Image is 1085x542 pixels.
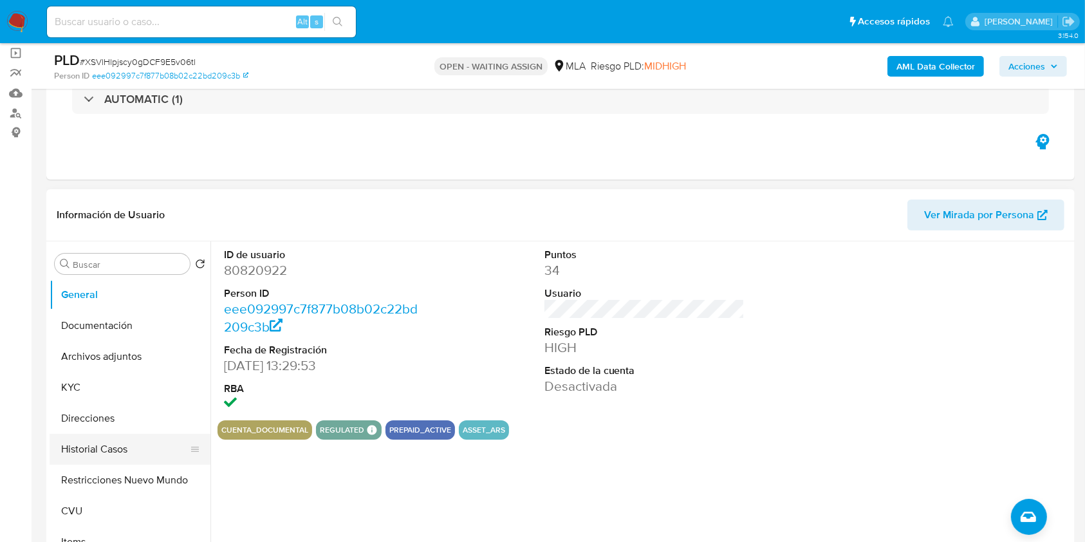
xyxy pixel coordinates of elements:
button: Volver al orden por defecto [195,259,205,273]
dt: Fecha de Registración [224,343,425,357]
a: eee092997c7f877b08b02c22bd209c3b [92,70,248,82]
button: cuenta_documental [221,427,308,433]
dt: Estado de la cuenta [544,364,745,378]
dt: Person ID [224,286,425,301]
button: KYC [50,372,210,403]
button: search-icon [324,13,351,31]
button: Documentación [50,310,210,341]
button: Direcciones [50,403,210,434]
dt: RBA [224,382,425,396]
button: Ver Mirada por Persona [907,200,1064,230]
button: AML Data Collector [887,56,984,77]
b: AML Data Collector [896,56,975,77]
button: CVU [50,496,210,527]
button: prepaid_active [389,427,451,433]
p: patricia.mayol@mercadolibre.com [985,15,1057,28]
span: Accesos rápidos [858,15,930,28]
span: Acciones [1008,56,1045,77]
a: Salir [1062,15,1075,28]
dd: HIGH [544,339,745,357]
div: AUTOMATIC (1) [72,84,1049,114]
b: PLD [54,50,80,70]
dd: [DATE] 13:29:53 [224,357,425,375]
dt: ID de usuario [224,248,425,262]
b: Person ID [54,70,89,82]
a: Notificaciones [943,16,954,27]
span: # XSVlHlpjscy0gDCF9E5v06tl [80,55,196,68]
button: General [50,279,210,310]
span: Alt [297,15,308,28]
dt: Puntos [544,248,745,262]
input: Buscar [73,259,185,270]
button: asset_ars [463,427,505,433]
div: MLA [553,59,586,73]
button: Buscar [60,259,70,269]
span: Riesgo PLD: [591,59,686,73]
button: Acciones [999,56,1067,77]
button: regulated [320,427,364,433]
dd: 80820922 [224,261,425,279]
a: eee092997c7f877b08b02c22bd209c3b [224,299,418,336]
button: Restricciones Nuevo Mundo [50,465,210,496]
span: Ver Mirada por Persona [924,200,1034,230]
input: Buscar usuario o caso... [47,14,356,30]
button: Archivos adjuntos [50,341,210,372]
h3: AUTOMATIC (1) [104,92,183,106]
dd: 34 [544,261,745,279]
dt: Usuario [544,286,745,301]
span: s [315,15,319,28]
button: Historial Casos [50,434,200,465]
p: OPEN - WAITING ASSIGN [434,57,548,75]
dd: Desactivada [544,377,745,395]
span: MIDHIGH [644,59,686,73]
h1: Información de Usuario [57,209,165,221]
span: 3.154.0 [1058,30,1079,41]
dt: Riesgo PLD [544,325,745,339]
